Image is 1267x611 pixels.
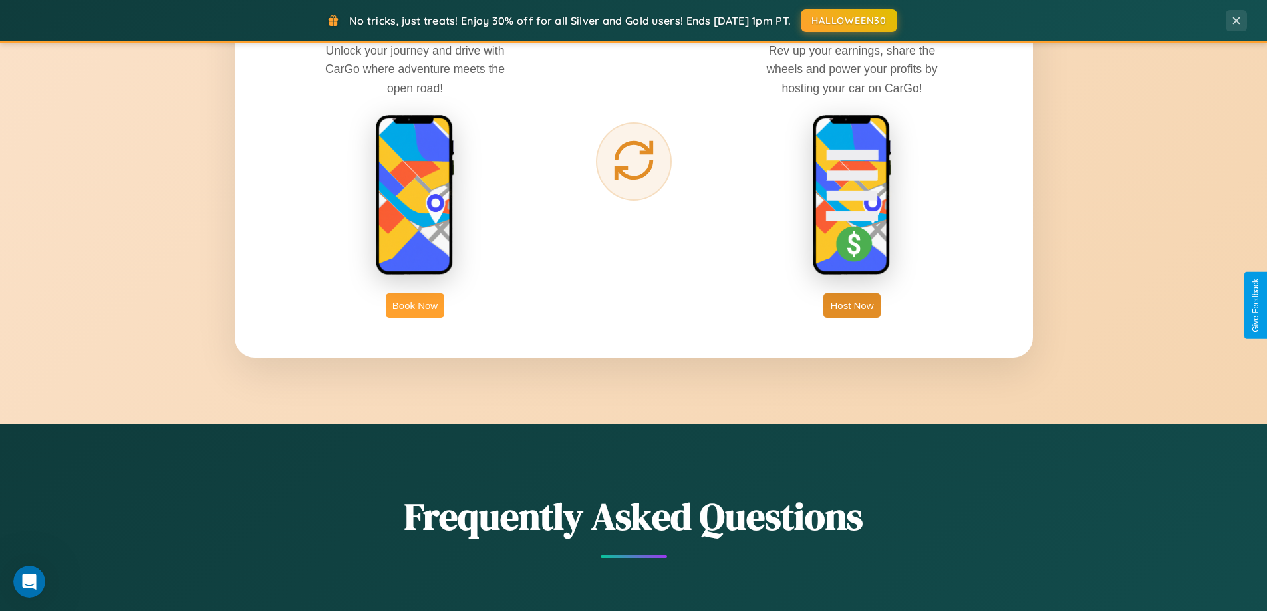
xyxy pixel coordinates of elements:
img: host phone [812,114,892,277]
button: Book Now [386,293,444,318]
h2: Frequently Asked Questions [235,491,1033,542]
p: Unlock your journey and drive with CarGo where adventure meets the open road! [315,41,515,97]
span: No tricks, just treats! Enjoy 30% off for all Silver and Gold users! Ends [DATE] 1pm PT. [349,14,791,27]
button: Host Now [823,293,880,318]
button: HALLOWEEN30 [801,9,897,32]
iframe: Intercom live chat [13,566,45,598]
p: Rev up your earnings, share the wheels and power your profits by hosting your car on CarGo! [752,41,952,97]
div: Give Feedback [1251,279,1260,332]
img: rent phone [375,114,455,277]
